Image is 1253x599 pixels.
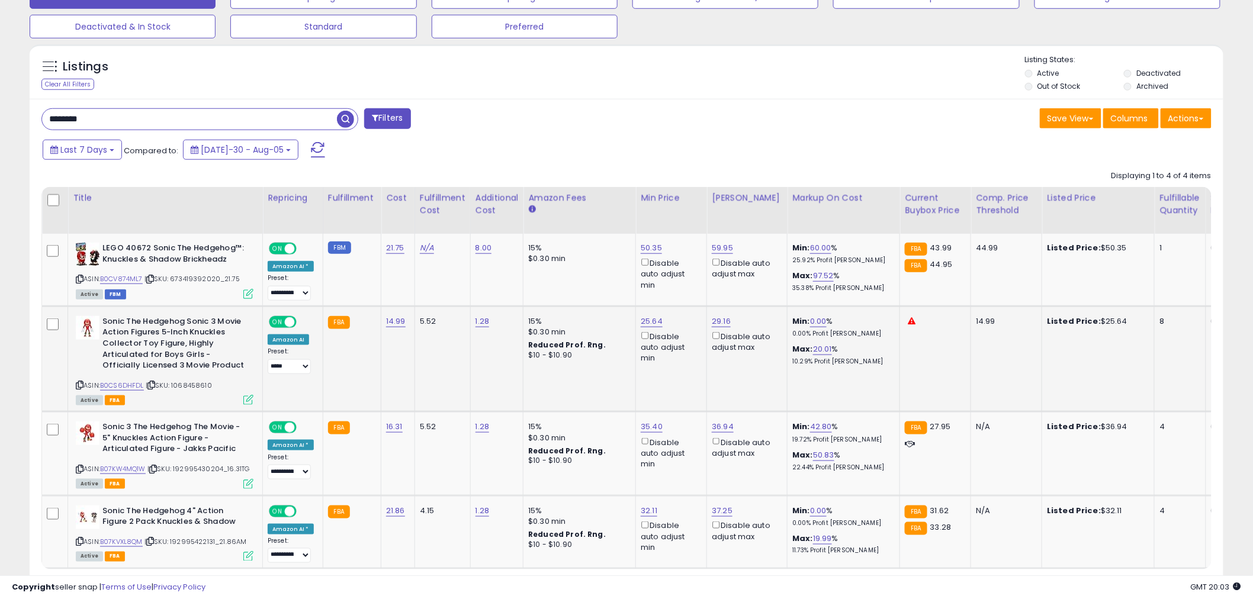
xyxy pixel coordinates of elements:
a: Privacy Policy [153,581,205,592]
b: Listed Price: [1047,421,1101,432]
b: Listed Price: [1047,505,1101,516]
div: 0.00 [1211,243,1230,253]
b: Max: [792,533,813,544]
p: Listing States: [1025,54,1223,66]
div: Disable auto adjust max [712,256,778,279]
span: 31.62 [930,505,949,516]
b: Min: [792,315,810,327]
span: Columns [1111,112,1148,124]
span: 44.95 [930,259,953,270]
p: 0.00% Profit [PERSON_NAME] [792,330,891,338]
button: Actions [1161,108,1212,128]
span: OFF [295,506,314,516]
div: Amazon AI * [268,261,314,272]
button: Filters [364,108,410,129]
div: Disable auto adjust max [712,519,778,542]
small: FBM [328,241,351,254]
div: Current Buybox Price [905,192,966,217]
a: B0CV874ML7 [100,274,143,284]
h5: Listings [63,59,108,75]
p: 19.72% Profit [PERSON_NAME] [792,436,891,444]
span: All listings currently available for purchase on Amazon [76,552,103,562]
div: % [792,316,891,338]
div: 5.52 [420,316,461,327]
a: N/A [420,242,434,254]
div: % [792,270,891,292]
div: Fulfillable Quantity [1159,192,1200,217]
div: Ship Price [1211,192,1235,217]
a: 29.16 [712,315,731,327]
a: 1.28 [476,421,490,433]
span: FBA [105,552,125,562]
span: FBM [105,289,126,299]
b: Sonic The Hedgehog 4" Action Figure 2 Pack Knuckles & Shadow [102,505,246,530]
div: Amazon AI * [268,524,314,534]
button: Last 7 Days [43,140,122,160]
div: Disable auto adjust min [641,519,698,553]
span: FBA [105,479,125,489]
div: 5.52 [420,421,461,432]
span: Compared to: [124,145,178,156]
div: 15% [528,243,626,253]
div: Displaying 1 to 4 of 4 items [1111,170,1212,182]
a: 59.95 [712,242,733,254]
a: 21.86 [386,505,405,517]
div: seller snap | | [12,582,205,593]
div: Clear All Filters [41,79,94,90]
a: 21.75 [386,242,404,254]
div: Disable auto adjust min [641,256,698,291]
div: % [792,533,891,555]
div: 15% [528,316,626,327]
b: Listed Price: [1047,242,1101,253]
div: $32.11 [1047,505,1145,516]
p: 35.38% Profit [PERSON_NAME] [792,284,891,292]
a: 97.52 [813,270,834,282]
div: $36.94 [1047,421,1145,432]
button: Columns [1103,108,1159,128]
a: 14.99 [386,315,406,327]
div: Title [73,192,258,204]
span: | SKU: 192995430204_16.31TG [147,464,250,474]
img: 41rkvJ77W+L._SL40_.jpg [76,316,99,340]
span: ON [270,244,285,254]
span: 43.99 [930,242,952,253]
div: % [792,421,891,443]
div: Repricing [268,192,318,204]
b: Min: [792,421,810,432]
button: Save View [1040,108,1101,128]
a: 37.25 [712,505,732,517]
a: 1.28 [476,315,490,327]
b: Sonic 3 The Hedgehog The Movie - 5" Knuckles Action Figure - Articulated Figure - Jakks Pacific [102,421,246,458]
a: 19.99 [813,533,832,545]
button: [DATE]-30 - Aug-05 [183,140,298,160]
div: Min Price [641,192,702,204]
div: 44.99 [976,243,1033,253]
div: $0.30 min [528,516,626,527]
label: Deactivated [1136,68,1181,78]
a: 36.94 [712,421,734,433]
div: % [792,505,891,527]
b: Min: [792,242,810,253]
a: B07KW4MQ1W [100,464,146,474]
div: Preset: [268,347,314,374]
div: [PERSON_NAME] [712,192,782,204]
span: Last 7 Days [60,144,107,156]
b: Min: [792,505,810,516]
label: Active [1037,68,1059,78]
label: Archived [1136,81,1168,91]
button: Preferred [432,15,618,38]
div: 0.00 [1211,505,1230,516]
img: 31AZKC0S-FL._SL40_.jpg [76,505,99,529]
div: ASIN: [76,421,253,487]
span: 27.95 [930,421,951,432]
div: % [792,450,891,472]
div: Amazon Fees [528,192,631,204]
span: ON [270,506,285,516]
a: B0CS6DHFDL [100,381,144,391]
a: 50.35 [641,242,662,254]
div: Disable auto adjust min [641,436,698,470]
span: OFF [295,317,314,327]
div: $0.30 min [528,433,626,443]
div: $10 - $10.90 [528,456,626,466]
div: Disable auto adjust min [641,330,698,364]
